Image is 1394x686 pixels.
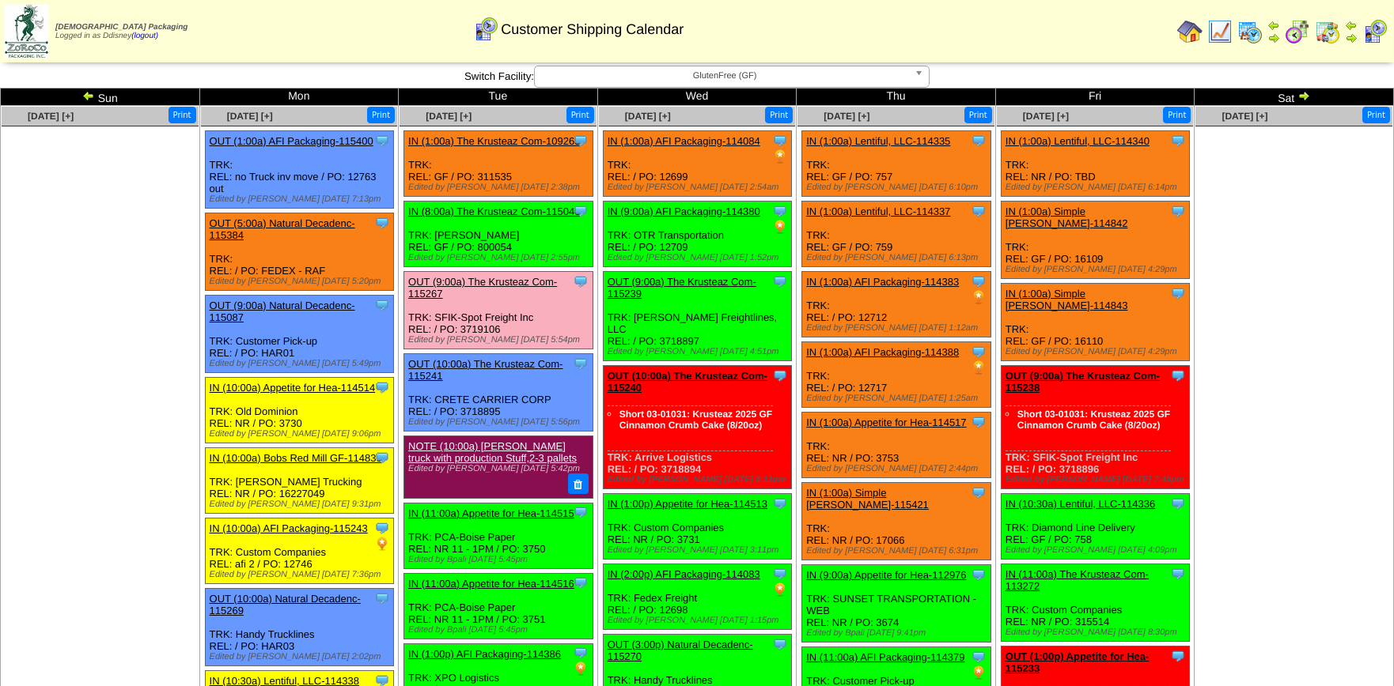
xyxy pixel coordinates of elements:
[28,111,74,122] span: [DATE] [+]
[1222,111,1267,122] a: [DATE] [+]
[374,379,390,395] img: Tooltip
[806,628,991,638] div: Edited by Bpali [DATE] 9:41pm
[210,194,394,204] div: Edited by [PERSON_NAME] [DATE] 7:13pm
[625,111,671,122] a: [DATE] [+]
[205,296,394,373] div: TRK: Customer Pick-up REL: / PO: HAR01
[1006,650,1150,674] a: OUT (1:00p) Appetite for Hea-115233
[408,417,593,427] div: Edited by [PERSON_NAME] [DATE] 5:56pm
[603,564,792,630] div: TRK: Fedex Freight REL: / PO: 12698
[426,111,472,122] a: [DATE] [+]
[1170,566,1186,582] img: Tooltip
[971,414,987,430] img: Tooltip
[573,133,589,149] img: Tooltip
[797,89,996,106] td: Thu
[1170,648,1186,664] img: Tooltip
[1267,32,1280,44] img: arrowright.gif
[210,382,376,394] a: IN (10:00a) Appetite for Hea-114514
[566,107,594,123] button: Print
[1006,498,1155,510] a: IN (10:30a) Lentiful, LLC-114336
[82,89,95,102] img: arrowleft.gif
[205,213,394,291] div: TRK: REL: / PO: FEDEX - RAF
[1006,265,1190,274] div: Edited by [PERSON_NAME] [DATE] 4:29pm
[573,645,589,661] img: Tooltip
[971,360,987,375] img: PO
[408,464,585,473] div: Edited by [PERSON_NAME] [DATE] 5:42pm
[573,504,589,520] img: Tooltip
[55,23,188,32] span: [DEMOGRAPHIC_DATA] Packaging
[210,135,373,147] a: OUT (1:00a) AFI Packaging-115400
[205,589,394,666] div: TRK: Handy Trucklines REL: / PO: HAR03
[608,135,760,147] a: IN (1:00a) AFI Packaging-114084
[1006,545,1190,555] div: Edited by [PERSON_NAME] [DATE] 4:09pm
[772,219,788,235] img: PO
[1006,183,1190,192] div: Edited by [PERSON_NAME] [DATE] 6:14pm
[772,203,788,219] img: Tooltip
[205,448,394,514] div: TRK: [PERSON_NAME] Trucking REL: NR / PO: 16227049
[1195,89,1394,106] td: Sat
[772,582,788,597] img: PO
[1170,496,1186,511] img: Tooltip
[1285,19,1310,44] img: calendarblend.gif
[210,359,394,368] div: Edited by [PERSON_NAME] [DATE] 5:49pm
[608,475,792,484] div: Edited by [PERSON_NAME] [DATE] 8:11pm
[995,89,1195,106] td: Fri
[802,565,991,643] div: TRK: SUNSET TRANSPORTATION - WEB REL: NR / PO: 3674
[1345,32,1358,44] img: arrowright.gif
[772,367,788,383] img: Tooltip
[210,522,368,534] a: IN (10:00a) AFI Packaging-115243
[1001,131,1190,197] div: TRK: REL: NR / PO: TBD
[971,289,987,305] img: PO
[1207,19,1233,44] img: line_graph.gif
[374,133,390,149] img: Tooltip
[802,342,991,408] div: TRK: REL: / PO: 12717
[1017,409,1170,431] a: Short 03-01031: Krusteaz 2025 GF Cinnamon Crumb Cake (8/20oz)
[1006,370,1160,394] a: OUT (9:00a) The Krusteaz Com-115238
[131,32,158,40] a: (logout)
[1006,135,1150,147] a: IN (1:00a) Lentiful, LLC-114340
[205,518,394,584] div: TRK: Custom Companies REL: afi 2 / PO: 12746
[608,639,753,662] a: OUT (3:00p) Natural Decadenc-115270
[408,625,593,635] div: Edited by Bpali [DATE] 5:45pm
[205,378,394,443] div: TRK: Old Dominion REL: NR / PO: 3730
[608,205,760,217] a: IN (9:00a) AFI Packaging-114380
[802,272,991,337] div: TRK: REL: / PO: 12712
[597,89,797,106] td: Wed
[374,590,390,606] img: Tooltip
[1163,107,1191,123] button: Print
[1001,366,1190,489] div: TRK: SFIK-Spot Freight Inc REL: / PO: 3718896
[1006,475,1190,484] div: Edited by [PERSON_NAME] [DATE] 7:49pm
[573,273,589,289] img: Tooltip
[1362,19,1388,44] img: calendarcustomer.gif
[1315,19,1340,44] img: calendarinout.gif
[408,276,557,300] a: OUT (9:00a) The Krusteaz Com-115267
[608,347,792,356] div: Edited by [PERSON_NAME] [DATE] 4:51pm
[971,273,987,289] img: Tooltip
[408,507,574,519] a: IN (11:00a) Appetite for Hea-114515
[802,483,991,560] div: TRK: REL: NR / PO: 17066
[408,555,593,564] div: Edited by Bpali [DATE] 5:45pm
[806,394,991,403] div: Edited by [PERSON_NAME] [DATE] 1:25am
[824,111,869,122] a: [DATE] [+]
[374,520,390,536] img: Tooltip
[210,499,394,509] div: Edited by [PERSON_NAME] [DATE] 9:31pm
[374,215,390,231] img: Tooltip
[971,133,987,149] img: Tooltip
[603,131,792,197] div: TRK: REL: / PO: 12699
[573,575,589,590] img: Tooltip
[806,323,991,333] div: Edited by [PERSON_NAME] [DATE] 1:12am
[374,536,390,552] img: PO
[1345,19,1358,32] img: arrowleft.gif
[806,276,959,288] a: IN (1:00a) AFI Packaging-114383
[608,545,792,555] div: Edited by [PERSON_NAME] [DATE] 3:11pm
[1023,111,1069,122] a: [DATE] [+]
[408,648,561,660] a: IN (1:00p) AFI Packaging-114386
[210,652,394,661] div: Edited by [PERSON_NAME] [DATE] 2:02pm
[408,253,593,262] div: Edited by [PERSON_NAME] [DATE] 2:55pm
[1297,89,1310,102] img: arrowright.gif
[1006,288,1128,311] a: IN (1:00a) Simple [PERSON_NAME]-114843
[608,253,792,262] div: Edited by [PERSON_NAME] [DATE] 1:52pm
[608,370,767,394] a: OUT (10:00a) The Krusteaz Com-115240
[772,273,788,289] img: Tooltip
